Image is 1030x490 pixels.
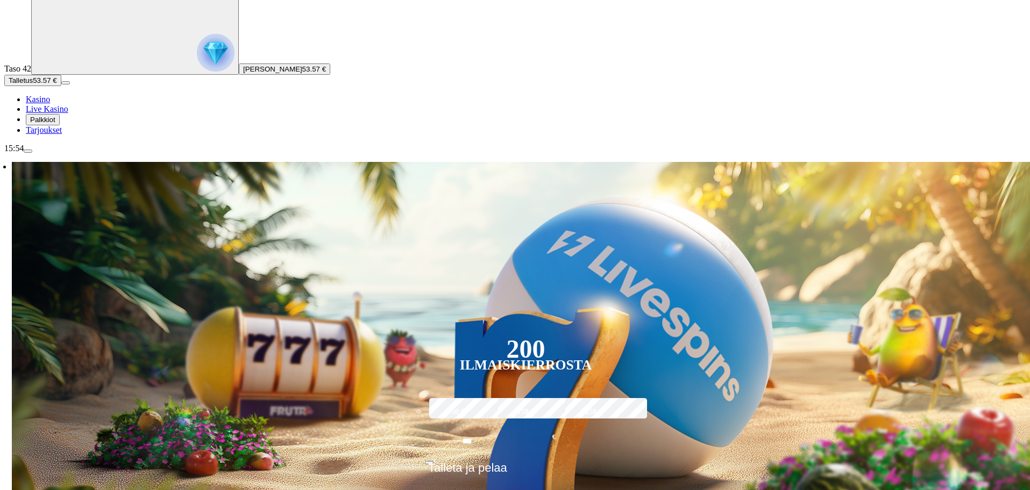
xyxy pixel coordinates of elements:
[26,114,60,125] button: reward iconPalkkiot
[26,95,50,104] a: diamond iconKasino
[61,81,70,84] button: menu
[427,396,489,428] label: 50 €
[425,460,627,483] button: Talleta ja pelaa
[33,76,56,84] span: 53.57 €
[24,150,32,153] button: menu
[495,396,557,428] label: 150 €
[460,359,592,372] div: Ilmaiskierrosta
[9,76,33,84] span: Talletus
[4,75,61,86] button: Talletusplus icon53.57 €
[4,64,31,73] span: Taso 42
[552,432,556,442] span: €
[26,104,68,113] a: poker-chip iconLive Kasino
[26,125,62,134] a: gift-inverted iconTarjoukset
[428,461,507,482] span: Talleta ja pelaa
[243,65,302,73] span: [PERSON_NAME]
[4,144,24,153] span: 15:54
[30,116,55,124] span: Palkkiot
[239,63,330,75] button: [PERSON_NAME]53.57 €
[26,125,62,134] span: Tarjoukset
[197,34,235,72] img: reward progress
[302,65,326,73] span: 53.57 €
[26,104,68,113] span: Live Kasino
[434,457,437,464] span: €
[506,343,545,356] div: 200
[563,396,625,428] label: 250 €
[26,95,50,104] span: Kasino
